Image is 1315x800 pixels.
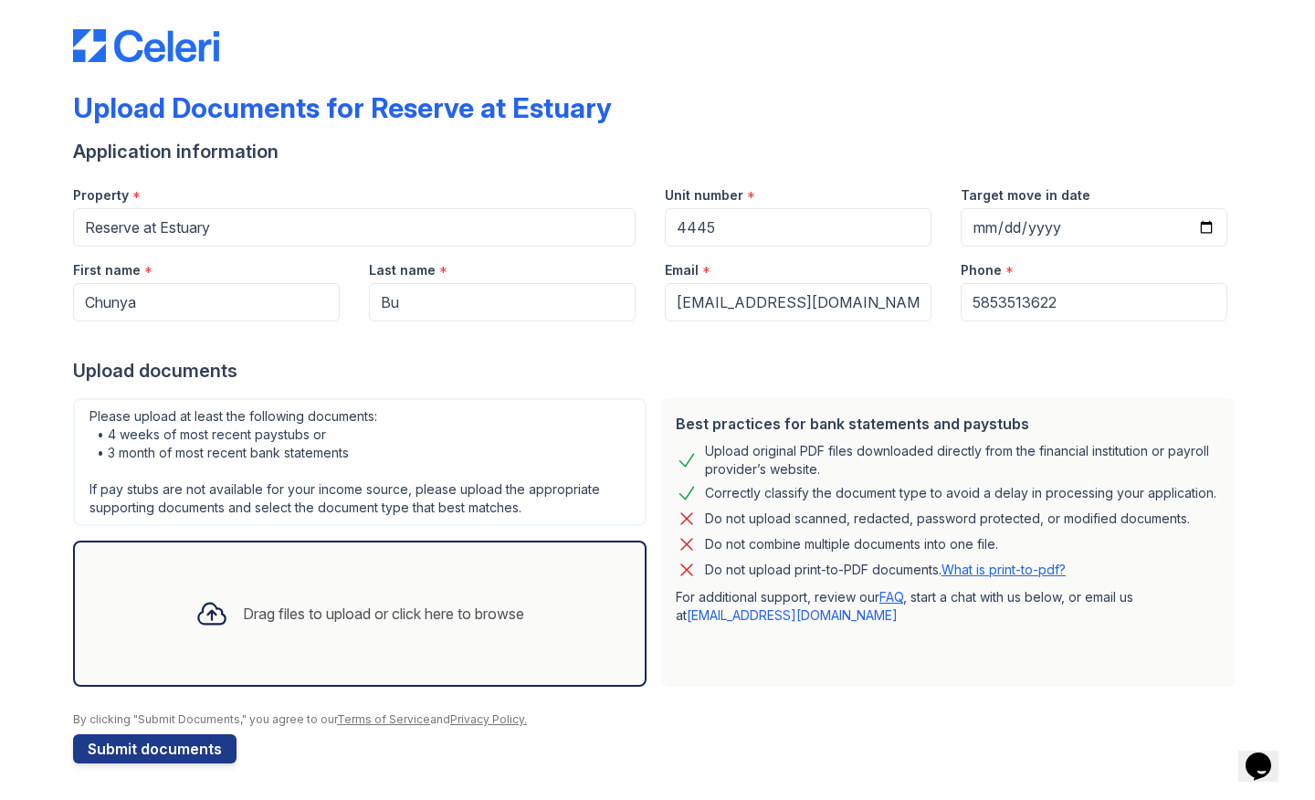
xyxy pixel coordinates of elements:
[705,482,1216,504] div: Correctly classify the document type to avoid a delay in processing your application.
[705,442,1220,479] div: Upload original PDF files downloaded directly from the financial institution or payroll provider’...
[942,562,1066,577] a: What is print-to-pdf?
[961,261,1002,279] label: Phone
[73,261,141,279] label: First name
[73,712,1242,727] div: By clicking "Submit Documents," you agree to our and
[73,734,237,763] button: Submit documents
[450,712,527,726] a: Privacy Policy.
[961,186,1090,205] label: Target move in date
[705,561,1066,579] p: Do not upload print-to-PDF documents.
[687,607,898,623] a: [EMAIL_ADDRESS][DOMAIN_NAME]
[879,589,903,605] a: FAQ
[73,29,219,62] img: CE_Logo_Blue-a8612792a0a2168367f1c8372b55b34899dd931a85d93a1a3d3e32e68fde9ad4.png
[705,508,1190,530] div: Do not upload scanned, redacted, password protected, or modified documents.
[73,91,612,124] div: Upload Documents for Reserve at Estuary
[73,139,1242,164] div: Application information
[705,533,998,555] div: Do not combine multiple documents into one file.
[73,358,1242,384] div: Upload documents
[369,261,436,279] label: Last name
[665,186,743,205] label: Unit number
[73,398,647,526] div: Please upload at least the following documents: • 4 weeks of most recent paystubs or • 3 month of...
[337,712,430,726] a: Terms of Service
[243,603,524,625] div: Drag files to upload or click here to browse
[665,261,699,279] label: Email
[1238,727,1297,782] iframe: chat widget
[73,186,129,205] label: Property
[676,588,1220,625] p: For additional support, review our , start a chat with us below, or email us at
[676,413,1220,435] div: Best practices for bank statements and paystubs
